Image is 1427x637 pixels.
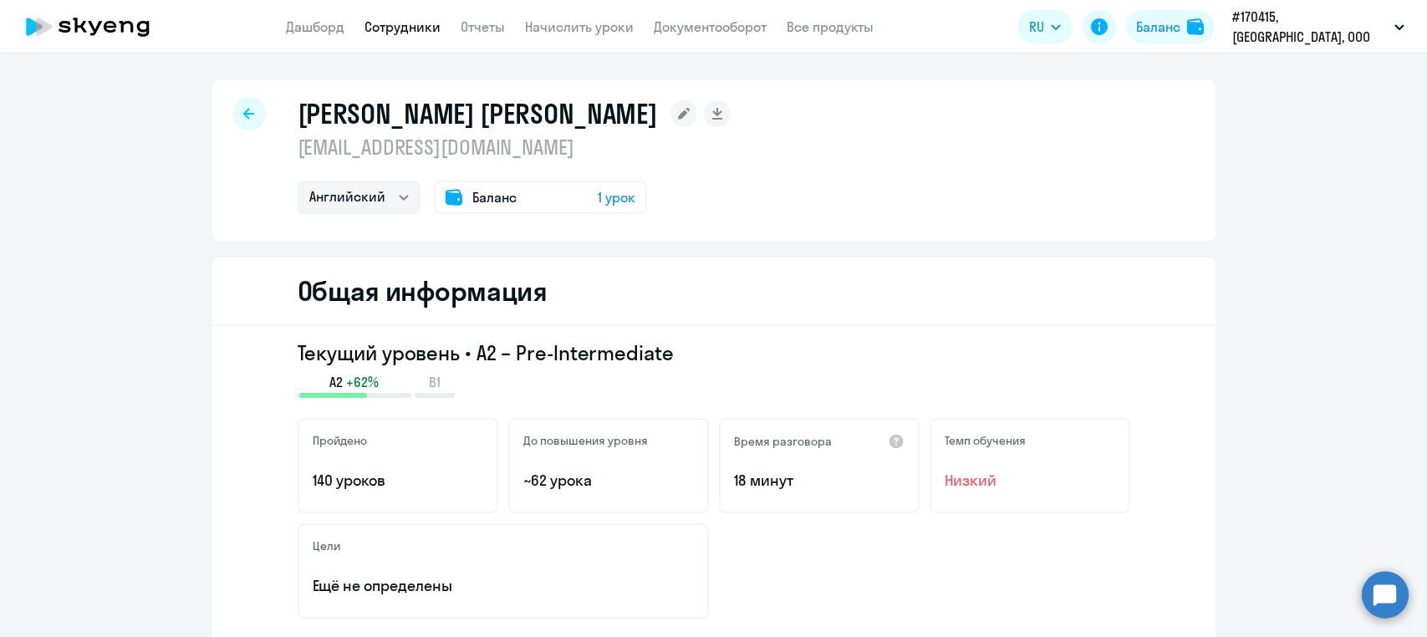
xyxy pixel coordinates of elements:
[346,373,379,391] span: +62%
[298,274,548,308] h2: Общая информация
[523,433,648,448] h5: До повышения уровня
[313,575,694,597] p: Ещё не определены
[298,97,658,130] h1: [PERSON_NAME] [PERSON_NAME]
[1029,17,1044,37] span: RU
[523,470,694,492] p: ~62 урока
[298,339,1130,366] h3: Текущий уровень • A2 – Pre-Intermediate
[298,134,731,161] p: [EMAIL_ADDRESS][DOMAIN_NAME]
[329,373,343,391] span: A2
[787,18,874,35] a: Все продукты
[945,470,1115,492] span: Низкий
[429,373,441,391] span: B1
[1136,17,1180,37] div: Баланс
[1187,18,1204,35] img: balance
[525,18,634,35] a: Начислить уроки
[734,434,832,449] h5: Время разговора
[1126,10,1214,43] button: Балансbalance
[598,187,635,207] span: 1 урок
[734,470,905,492] p: 18 минут
[313,433,367,448] h5: Пройдено
[364,18,441,35] a: Сотрудники
[945,433,1026,448] h5: Темп обучения
[654,18,767,35] a: Документооборот
[313,470,483,492] p: 140 уроков
[286,18,344,35] a: Дашборд
[472,187,517,207] span: Баланс
[1224,7,1413,47] button: #170415, [GEOGRAPHIC_DATA], ООО
[461,18,505,35] a: Отчеты
[1232,7,1388,47] p: #170415, [GEOGRAPHIC_DATA], ООО
[313,538,340,553] h5: Цели
[1017,10,1073,43] button: RU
